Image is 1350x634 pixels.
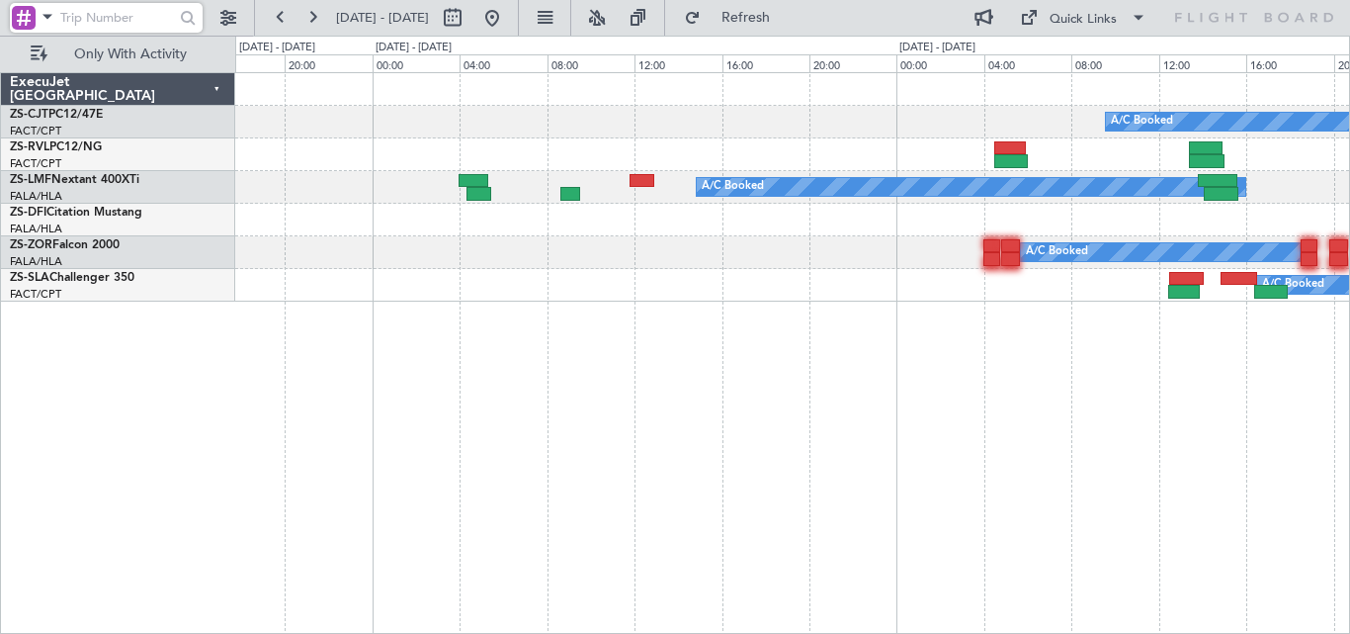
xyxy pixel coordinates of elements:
input: Trip Number [60,3,174,33]
button: Quick Links [1010,2,1156,34]
a: FACT/CPT [10,156,61,171]
div: [DATE] - [DATE] [376,40,452,56]
span: ZS-RVL [10,141,49,153]
a: ZS-CJTPC12/47E [10,109,103,121]
a: FACT/CPT [10,124,61,138]
div: Quick Links [1050,10,1117,30]
div: [DATE] - [DATE] [899,40,975,56]
a: ZS-RVLPC12/NG [10,141,102,153]
div: 04:00 [460,54,547,72]
a: ZS-SLAChallenger 350 [10,272,134,284]
span: Refresh [705,11,788,25]
div: 12:00 [634,54,721,72]
span: ZS-LMF [10,174,51,186]
button: Refresh [675,2,794,34]
div: 00:00 [373,54,460,72]
div: 16:00 [198,54,285,72]
a: FALA/HLA [10,222,62,236]
div: [DATE] - [DATE] [239,40,315,56]
div: 08:00 [1071,54,1158,72]
div: 08:00 [548,54,634,72]
div: A/C Booked [702,172,764,202]
div: 12:00 [1159,54,1246,72]
div: A/C Booked [1111,107,1173,136]
span: ZS-DFI [10,207,46,219]
span: ZS-ZOR [10,239,52,251]
a: ZS-DFICitation Mustang [10,207,142,219]
a: ZS-ZORFalcon 2000 [10,239,120,251]
span: ZS-SLA [10,272,49,284]
div: 04:00 [984,54,1071,72]
div: 16:00 [1246,54,1333,72]
div: 00:00 [896,54,983,72]
a: ZS-LMFNextant 400XTi [10,174,139,186]
span: Only With Activity [51,47,209,61]
a: FALA/HLA [10,254,62,269]
div: A/C Booked [1026,237,1088,267]
button: Only With Activity [22,39,214,70]
div: 20:00 [285,54,372,72]
span: ZS-CJT [10,109,48,121]
a: FALA/HLA [10,189,62,204]
div: A/C Booked [1262,270,1324,300]
a: FACT/CPT [10,287,61,302]
div: 20:00 [809,54,896,72]
span: [DATE] - [DATE] [336,9,429,27]
div: 16:00 [722,54,809,72]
